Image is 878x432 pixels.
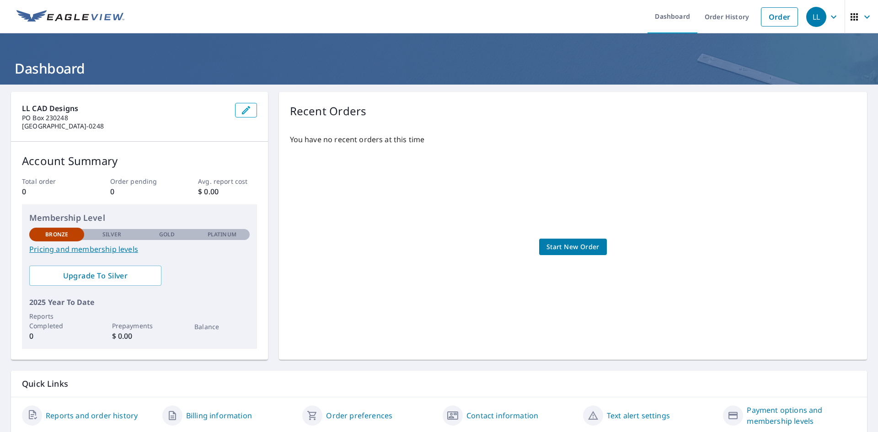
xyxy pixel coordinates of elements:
p: $ 0.00 [112,331,167,341]
p: [GEOGRAPHIC_DATA]-0248 [22,122,228,130]
p: Gold [159,230,175,239]
p: $ 0.00 [198,186,257,197]
p: Balance [194,322,249,331]
p: Recent Orders [290,103,367,119]
h1: Dashboard [11,59,867,78]
p: Silver [102,230,122,239]
a: Upgrade To Silver [29,266,161,286]
p: Platinum [208,230,236,239]
p: 0 [22,186,80,197]
a: Order preferences [326,410,392,421]
p: LL CAD Designs [22,103,228,114]
p: Bronze [45,230,68,239]
span: Start New Order [546,241,600,253]
div: LL [806,7,826,27]
p: You have no recent orders at this time [290,134,856,145]
p: Order pending [110,176,169,186]
span: Upgrade To Silver [37,271,154,281]
p: Avg. report cost [198,176,257,186]
p: Membership Level [29,212,250,224]
a: Payment options and membership levels [747,405,856,427]
a: Text alert settings [607,410,670,421]
img: EV Logo [16,10,124,24]
p: Reports Completed [29,311,84,331]
p: 0 [110,186,169,197]
a: Reports and order history [46,410,138,421]
p: 0 [29,331,84,341]
p: Total order [22,176,80,186]
p: PO Box 230248 [22,114,228,122]
a: Order [761,7,798,27]
p: Quick Links [22,378,856,389]
a: Billing information [186,410,252,421]
a: Contact information [466,410,538,421]
a: Start New Order [539,239,607,256]
p: Prepayments [112,321,167,331]
p: 2025 Year To Date [29,297,250,308]
a: Pricing and membership levels [29,244,250,255]
p: Account Summary [22,153,257,169]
